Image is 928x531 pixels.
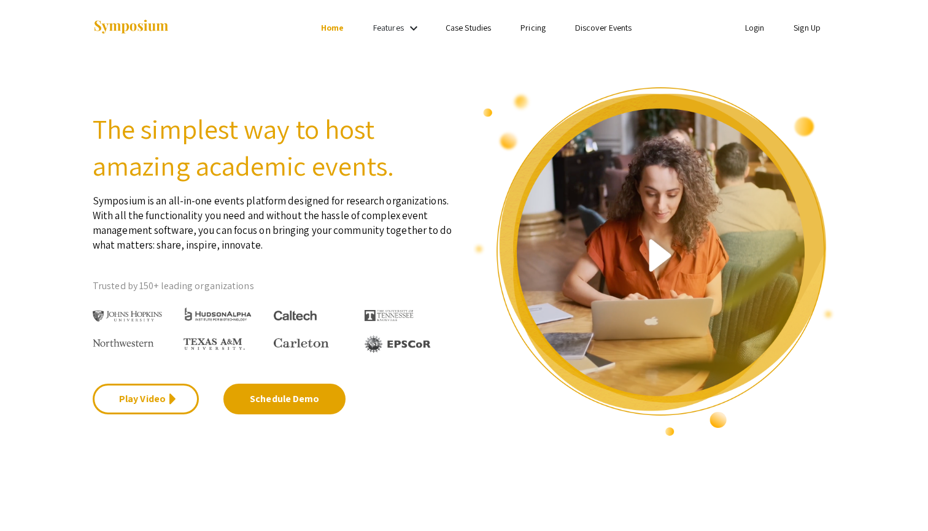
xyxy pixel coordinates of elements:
img: Carleton [274,338,329,348]
img: The University of Tennessee [365,310,414,321]
img: video overview of Symposium [473,86,835,437]
h2: The simplest way to host amazing academic events. [93,110,455,184]
img: Caltech [274,311,317,321]
a: Schedule Demo [223,384,346,414]
img: EPSCOR [365,335,432,353]
img: Symposium by ForagerOne [93,19,169,36]
img: HudsonAlpha [184,307,253,321]
a: Case Studies [446,22,491,33]
a: Features [373,22,404,33]
a: Sign Up [794,22,821,33]
a: Pricing [520,22,546,33]
mat-icon: Expand Features list [406,21,421,36]
a: Play Video [93,384,199,414]
a: Home [321,22,344,33]
img: Texas A&M University [184,338,245,351]
p: Trusted by 150+ leading organizations [93,277,455,295]
a: Discover Events [575,22,632,33]
a: Login [745,22,765,33]
p: Symposium is an all-in-one events platform designed for research organizations. With all the func... [93,184,455,252]
img: Johns Hopkins University [93,311,162,322]
img: Northwestern [93,339,154,346]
